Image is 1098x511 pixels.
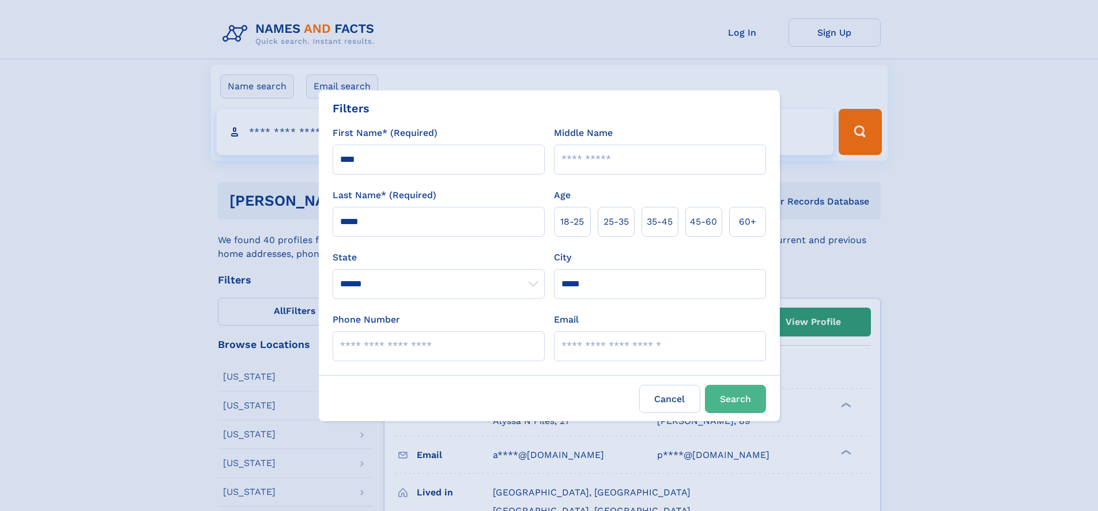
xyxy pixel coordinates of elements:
span: 18‑25 [560,215,584,229]
label: State [333,251,545,264]
label: Middle Name [554,126,613,140]
span: 35‑45 [647,215,673,229]
label: Last Name* (Required) [333,188,436,202]
div: Filters [333,100,369,117]
button: Search [705,385,766,413]
label: City [554,251,571,264]
label: Phone Number [333,313,400,327]
label: Cancel [639,385,700,413]
label: Age [554,188,571,202]
label: First Name* (Required) [333,126,437,140]
label: Email [554,313,579,327]
span: 45‑60 [690,215,717,229]
span: 60+ [739,215,756,229]
span: 25‑35 [603,215,629,229]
